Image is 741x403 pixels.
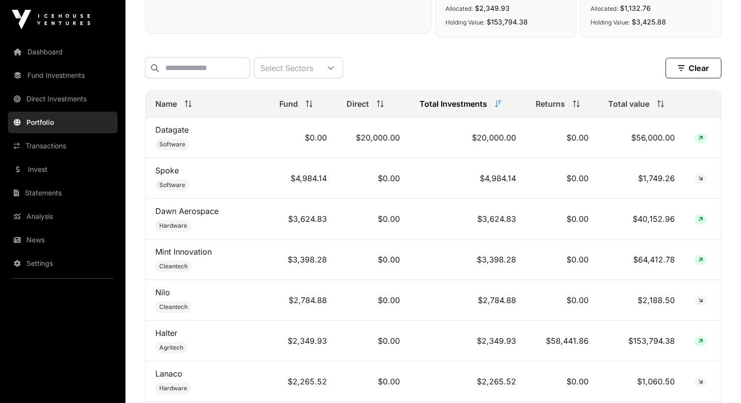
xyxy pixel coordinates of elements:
a: Datagate [155,125,189,135]
td: $2,265.52 [270,361,337,402]
td: $0.00 [526,361,598,402]
a: Direct Investments [8,88,118,110]
span: Hardware [159,222,187,230]
td: $40,152.96 [598,199,685,239]
span: Direct [346,98,369,110]
a: Portfolio [8,112,118,133]
a: Lanaco [155,369,182,379]
td: $2,349.93 [270,321,337,361]
td: $2,188.50 [598,280,685,321]
td: $3,398.28 [270,239,337,280]
span: Agritech [159,344,183,352]
span: Holding Value: [445,19,485,26]
td: $0.00 [526,158,598,199]
td: $0.00 [337,199,409,239]
span: Returns [536,98,565,110]
span: Name [155,98,177,110]
td: $0.00 [526,239,598,280]
td: $4,984.14 [270,158,337,199]
a: Statements [8,182,118,204]
span: $1,132.76 [620,4,651,12]
span: Holding Value: [591,19,630,26]
td: $1,060.50 [598,361,685,402]
a: Analysis [8,206,118,227]
span: Allocated: [591,5,618,12]
a: Invest [8,159,118,180]
td: $0.00 [337,239,409,280]
a: Fund Investments [8,65,118,86]
a: Transactions [8,135,118,157]
td: $0.00 [337,280,409,321]
span: Software [159,181,185,189]
td: $2,349.93 [410,321,526,361]
span: Allocated: [445,5,473,12]
td: $0.00 [526,118,598,158]
td: $20,000.00 [410,118,526,158]
td: $3,624.83 [410,199,526,239]
span: Fund [279,98,298,110]
td: $2,265.52 [410,361,526,402]
a: Halter [155,328,177,338]
td: $0.00 [526,199,598,239]
td: $3,398.28 [410,239,526,280]
button: Clear [666,58,721,78]
span: $3,425.88 [632,18,666,26]
a: Spoke [155,166,179,175]
span: Cleantech [159,303,188,311]
a: Nilo [155,287,170,297]
td: $3,624.83 [270,199,337,239]
td: $64,412.78 [598,239,685,280]
a: Settings [8,253,118,274]
td: $0.00 [337,361,409,402]
td: $2,784.88 [410,280,526,321]
td: $56,000.00 [598,118,685,158]
td: $153,794.38 [598,321,685,361]
iframe: Chat Widget [692,356,741,403]
span: $153,794.38 [487,18,528,26]
a: Mint Innovation [155,247,212,257]
span: $2,349.93 [475,4,510,12]
div: Select Sectors [254,58,319,78]
span: Hardware [159,384,187,392]
td: $0.00 [337,321,409,361]
td: $2,784.88 [270,280,337,321]
td: $0.00 [337,158,409,199]
span: Cleantech [159,262,188,270]
a: Dashboard [8,41,118,63]
span: Total Investments [420,98,487,110]
span: Software [159,141,185,148]
a: News [8,229,118,251]
td: $20,000.00 [337,118,409,158]
td: $4,984.14 [410,158,526,199]
td: $0.00 [526,280,598,321]
td: $1,749.26 [598,158,685,199]
td: $0.00 [270,118,337,158]
span: Total value [608,98,649,110]
a: Dawn Aerospace [155,206,219,216]
img: Icehouse Ventures Logo [12,10,90,29]
td: $58,441.86 [526,321,598,361]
